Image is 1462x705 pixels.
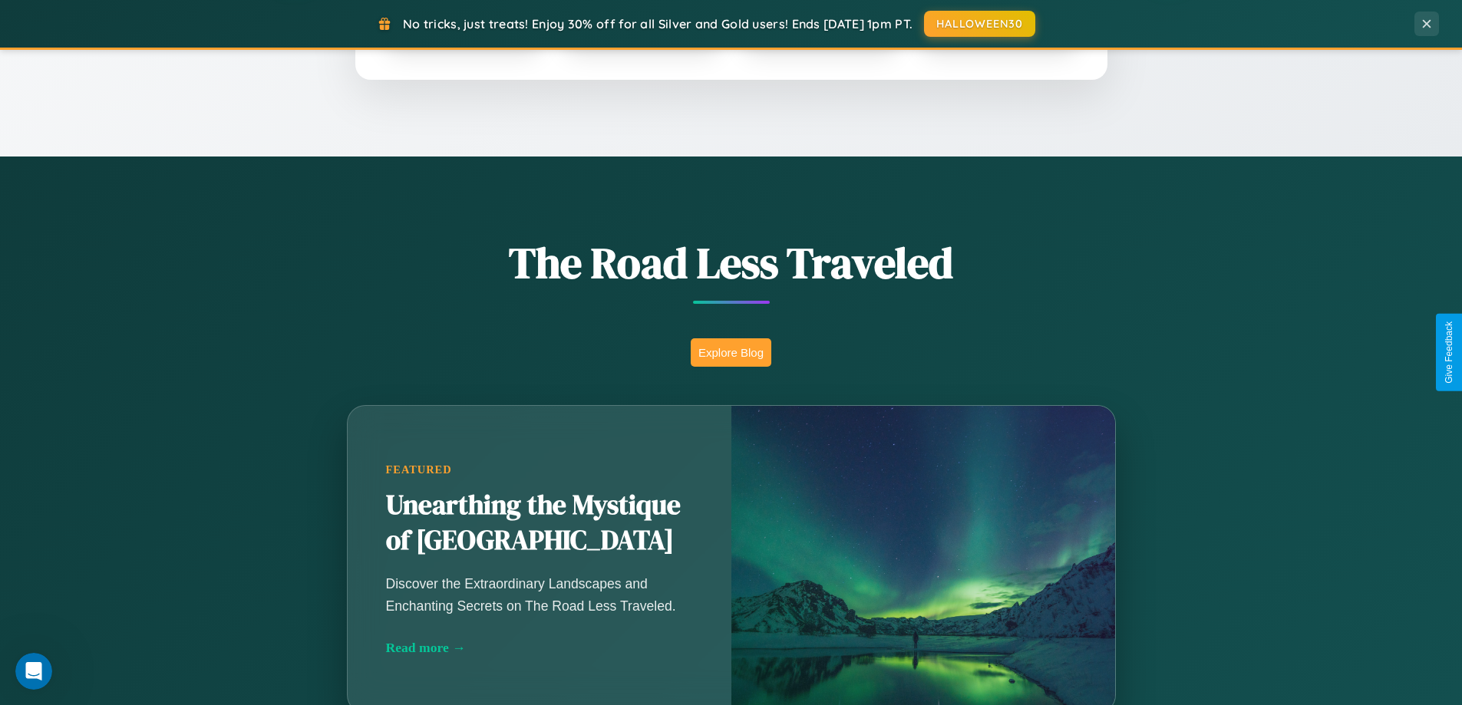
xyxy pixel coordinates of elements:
div: Featured [386,463,693,476]
h1: The Road Less Traveled [271,233,1192,292]
p: Discover the Extraordinary Landscapes and Enchanting Secrets on The Road Less Traveled. [386,573,693,616]
button: HALLOWEEN30 [924,11,1035,37]
div: Give Feedback [1444,321,1454,384]
h2: Unearthing the Mystique of [GEOGRAPHIC_DATA] [386,488,693,558]
iframe: Intercom live chat [15,653,52,690]
button: Explore Blog [691,338,771,367]
div: Read more → [386,640,693,656]
span: No tricks, just treats! Enjoy 30% off for all Silver and Gold users! Ends [DATE] 1pm PT. [403,16,913,31]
